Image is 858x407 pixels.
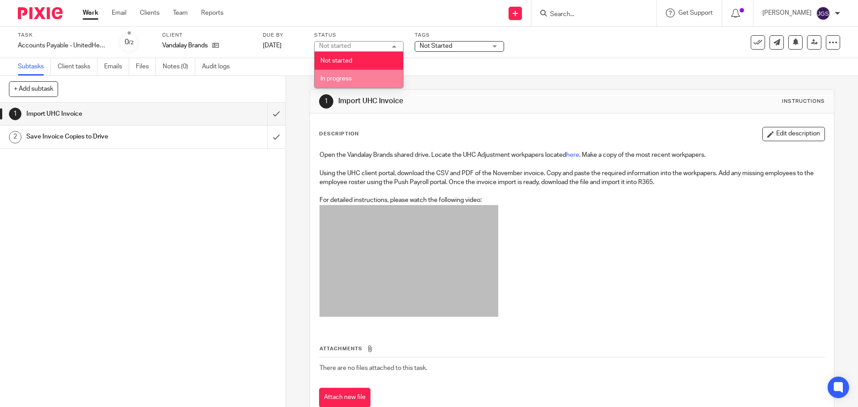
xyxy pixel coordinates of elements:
[320,58,352,64] span: Not started
[104,58,129,76] a: Emails
[320,169,824,187] p: Using the UHC client portal, download the CSV and PDF of the November invoice. Copy and paste the...
[678,10,713,16] span: Get Support
[762,127,825,141] button: Edit description
[26,130,181,143] h1: Save Invoice Copies to Drive
[162,41,208,50] p: Vandalay Brands
[320,151,824,159] p: Open the Vandalay Brands shared drive. Locate the UHC Adjustment workpapers located . Make a copy...
[18,7,63,19] img: Pixie
[566,152,579,158] a: here
[263,42,282,49] span: [DATE]
[9,131,21,143] div: 2
[320,196,824,205] p: For detailed instructions, please watch the following video:
[18,58,51,76] a: Subtasks
[319,130,359,138] p: Description
[320,346,362,351] span: Attachments
[320,76,352,82] span: In progress
[319,94,333,109] div: 1
[125,37,134,47] div: 0
[415,32,504,39] label: Tags
[129,40,134,45] small: /2
[201,8,223,17] a: Reports
[163,58,195,76] a: Notes (0)
[762,8,812,17] p: [PERSON_NAME]
[136,58,156,76] a: Files
[58,58,97,76] a: Client tasks
[18,32,107,39] label: Task
[26,107,181,121] h1: Import UHC Invoice
[549,11,630,19] input: Search
[320,365,427,371] span: There are no files attached to this task.
[9,81,58,97] button: + Add subtask
[816,6,830,21] img: svg%3E
[202,58,236,76] a: Audit logs
[9,108,21,120] div: 1
[420,43,452,49] span: Not Started
[18,41,107,50] div: Accounts Payable - UnitedHealthcare Invoice Import ([GEOGRAPHIC_DATA]) - November
[319,43,351,49] div: Not started
[263,32,303,39] label: Due by
[112,8,126,17] a: Email
[314,32,404,39] label: Status
[782,98,825,105] div: Instructions
[18,41,107,50] div: Accounts Payable - UnitedHealthcare Invoice Import (VAN) - November
[173,8,188,17] a: Team
[338,97,591,106] h1: Import UHC Invoice
[140,8,160,17] a: Clients
[83,8,98,17] a: Work
[162,32,252,39] label: Client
